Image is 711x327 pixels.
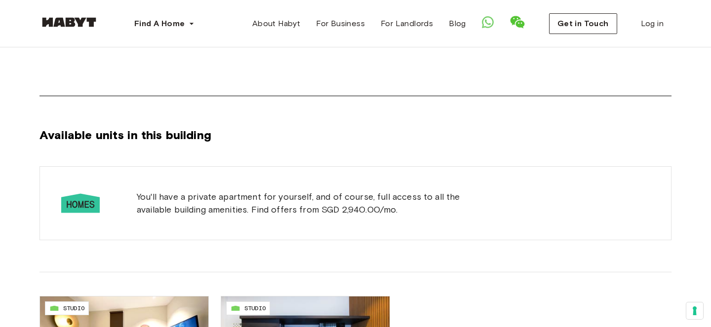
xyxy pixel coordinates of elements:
span: Get in Touch [557,18,609,30]
a: Blog [441,14,474,34]
button: Your consent preferences for tracking technologies [686,302,703,319]
a: Log in [633,14,671,34]
a: For Landlords [373,14,441,34]
span: Blog [449,18,466,30]
a: Show WeChat QR Code [510,14,525,34]
button: Get in Touch [549,13,617,34]
a: About Habyt [244,14,308,34]
span: You'll have a private apartment for yourself, and of course, full access to all the available bui... [137,190,496,216]
img: Habyt [39,17,99,27]
span: STUDIO [244,304,266,313]
span: Find A Home [134,18,185,30]
a: For Business [308,14,373,34]
span: About Habyt [252,18,300,30]
a: Open WhatsApp [482,16,494,32]
span: Log in [641,18,664,30]
button: Find A Home [126,14,202,34]
span: Available units in this building [39,128,671,143]
span: For Landlords [381,18,433,30]
span: STUDIO [63,304,84,313]
span: For Business [316,18,365,30]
